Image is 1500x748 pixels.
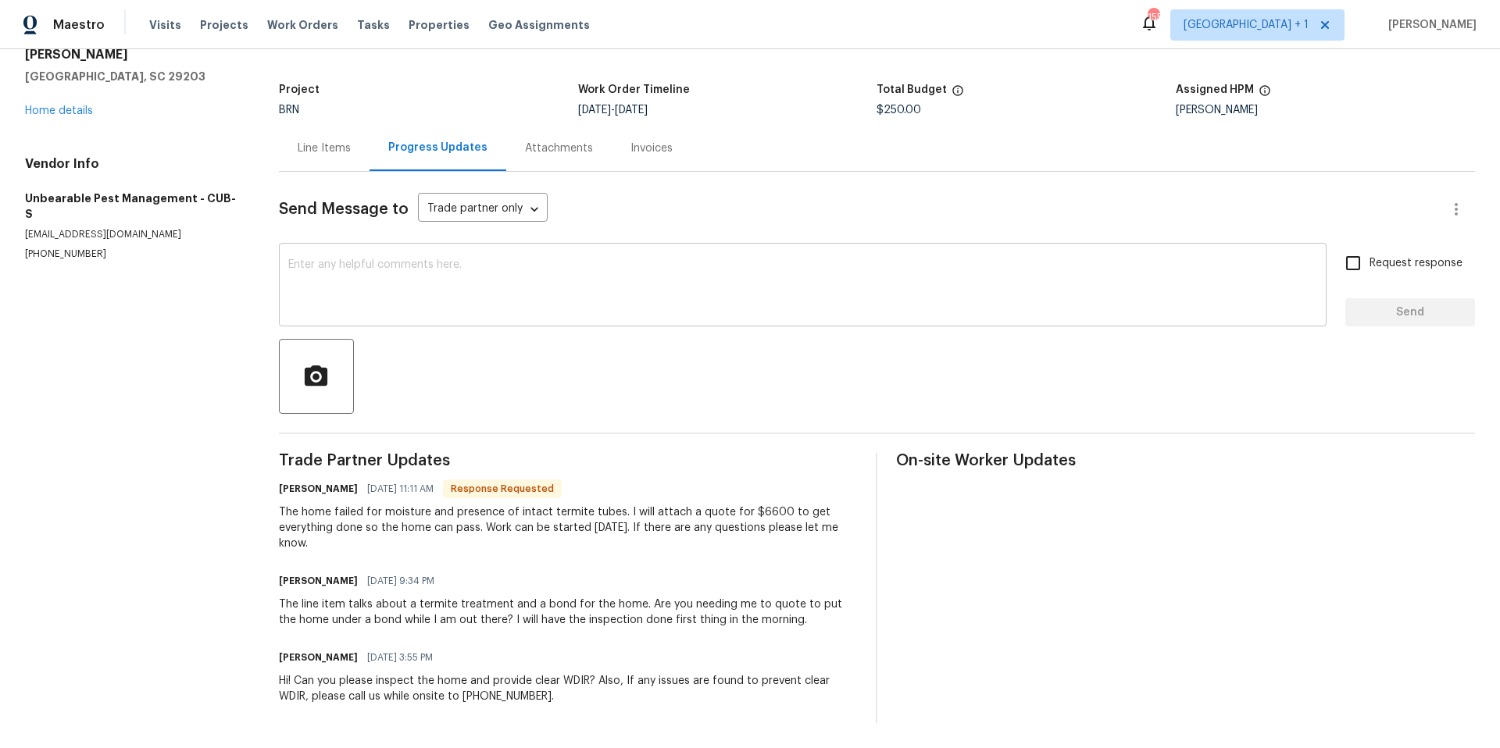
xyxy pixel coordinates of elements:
span: The hpm assigned to this work order. [1259,84,1271,105]
div: Line Items [298,141,351,156]
div: Progress Updates [388,140,487,155]
span: [PERSON_NAME] [1382,17,1477,33]
div: The home failed for moisture and presence of intact termite tubes. I will attach a quote for $660... [279,504,858,551]
span: $250.00 [877,105,921,116]
span: Response Requested [445,481,560,497]
h6: [PERSON_NAME] [279,481,358,497]
h4: Vendor Info [25,156,241,172]
h5: [GEOGRAPHIC_DATA], SC 29203 [25,69,241,84]
span: Maestro [53,17,105,33]
span: On-site Worker Updates [896,453,1475,468]
div: [PERSON_NAME] [1176,105,1475,116]
span: Request response [1370,255,1462,272]
div: Hi! Can you please inspect the home and provide clear WDIR? Also, If any issues are found to prev... [279,673,858,704]
p: [PHONE_NUMBER] [25,248,241,261]
div: Attachments [525,141,593,156]
h5: Project [279,84,320,95]
h5: Total Budget [877,84,947,95]
span: - [578,105,648,116]
h5: Unbearable Pest Management - CUB-S [25,191,241,222]
div: Invoices [630,141,673,156]
span: Tasks [357,20,390,30]
div: 155 [1148,9,1159,25]
span: Send Message to [279,201,409,217]
p: [EMAIL_ADDRESS][DOMAIN_NAME] [25,228,241,241]
span: [DATE] [578,105,611,116]
span: Trade Partner Updates [279,453,858,468]
div: The line item talks about a termite treatment and a bond for the home. Are you needing me to quot... [279,597,858,628]
span: Geo Assignments [488,17,590,33]
h5: Work Order Timeline [578,84,690,95]
span: Work Orders [267,17,338,33]
span: The total cost of line items that have been proposed by Opendoor. This sum includes line items th... [952,84,964,105]
span: Visits [149,17,181,33]
span: [DATE] 9:34 PM [367,573,434,589]
span: Properties [409,17,470,33]
span: [DATE] [615,105,648,116]
h6: [PERSON_NAME] [279,650,358,665]
span: BRN [279,105,299,116]
span: [GEOGRAPHIC_DATA] + 1 [1184,17,1309,33]
a: Home details [25,105,93,116]
span: Projects [200,17,248,33]
div: Trade partner only [418,197,548,223]
h6: [PERSON_NAME] [279,573,358,589]
span: [DATE] 3:55 PM [367,650,433,665]
h5: Assigned HPM [1176,84,1254,95]
span: [DATE] 11:11 AM [367,481,434,497]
